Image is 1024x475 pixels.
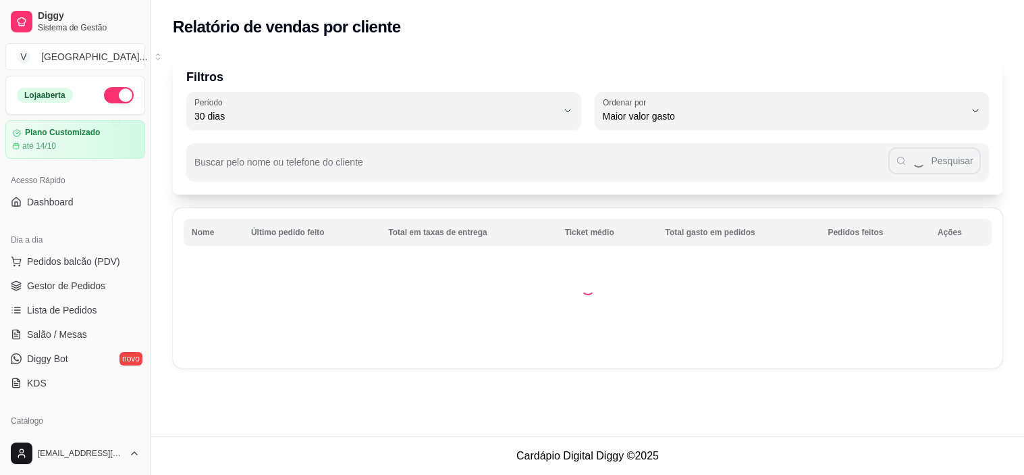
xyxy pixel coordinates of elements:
[27,303,97,317] span: Lista de Pedidos
[27,352,68,366] span: Diggy Bot
[595,92,990,130] button: Ordenar porMaior valor gasto
[151,436,1024,475] footer: Cardápio Digital Diggy © 2025
[38,448,124,459] span: [EMAIL_ADDRESS][DOMAIN_NAME]
[194,109,557,123] span: 30 dias
[173,16,401,38] h2: Relatório de vendas por cliente
[581,282,595,295] div: Loading
[38,10,140,22] span: Diggy
[5,191,145,213] a: Dashboard
[603,109,965,123] span: Maior valor gasto
[5,410,145,432] div: Catálogo
[5,348,145,370] a: Diggy Botnovo
[38,22,140,33] span: Sistema de Gestão
[5,229,145,251] div: Dia a dia
[17,88,73,103] div: Loja aberta
[27,279,105,293] span: Gestor de Pedidos
[25,128,100,138] article: Plano Customizado
[194,161,888,174] input: Buscar pelo nome ou telefone do cliente
[17,50,30,64] span: V
[27,255,120,268] span: Pedidos balcão (PDV)
[5,170,145,191] div: Acesso Rápido
[5,437,145,470] button: [EMAIL_ADDRESS][DOMAIN_NAME]
[5,324,145,345] a: Salão / Mesas
[603,97,651,108] label: Ordenar por
[194,97,227,108] label: Período
[22,141,56,151] article: até 14/10
[27,195,74,209] span: Dashboard
[5,5,145,38] a: DiggySistema de Gestão
[27,328,87,341] span: Salão / Mesas
[41,50,147,64] div: [GEOGRAPHIC_DATA] ...
[27,376,47,390] span: KDS
[5,275,145,297] a: Gestor de Pedidos
[5,372,145,394] a: KDS
[5,120,145,159] a: Plano Customizadoaté 14/10
[186,68,989,86] p: Filtros
[5,299,145,321] a: Lista de Pedidos
[104,87,134,103] button: Alterar Status
[5,43,145,70] button: Select a team
[186,92,581,130] button: Período30 dias
[5,251,145,272] button: Pedidos balcão (PDV)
